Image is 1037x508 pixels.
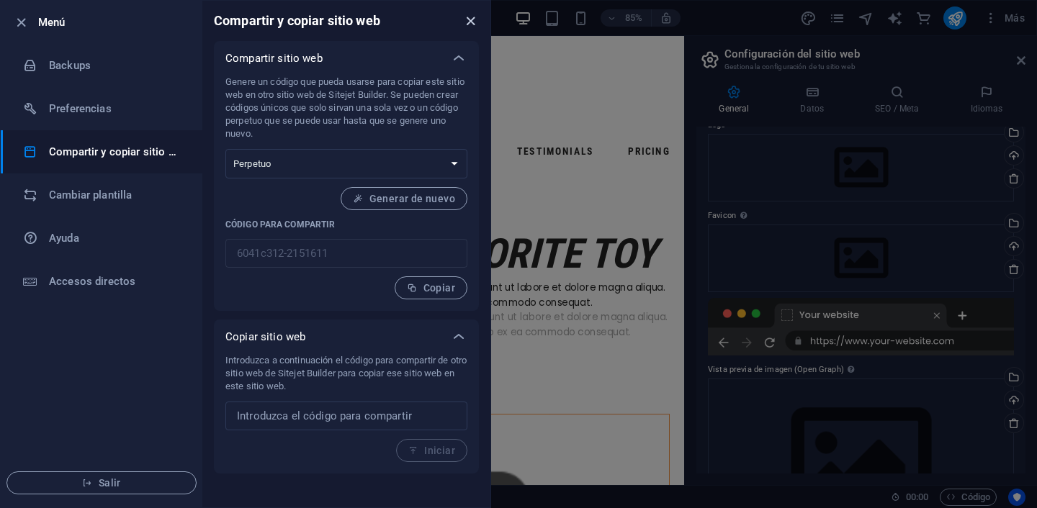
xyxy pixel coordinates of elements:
[225,76,467,140] p: Genere un código que pueda usarse para copiar este sitio web en otro sitio web de Sitejet Builder...
[214,41,479,76] div: Compartir sitio web
[407,282,455,294] span: Copiar
[49,143,182,160] h6: Compartir y copiar sitio web
[38,14,191,31] h6: Menú
[214,12,380,30] h6: Compartir y copiar sitio web
[462,12,479,30] button: close
[395,276,467,299] button: Copiar
[225,354,467,393] p: Introduzca a continuación el código para compartir de otro sitio web de Sitejet Builder para copi...
[225,51,323,65] p: Compartir sitio web
[353,193,455,204] span: Generar de nuevo
[225,402,467,430] input: Introduzca el código para compartir
[49,57,182,74] h6: Backups
[1,217,202,260] a: Ayuda
[225,219,467,230] p: Código para compartir
[49,230,182,247] h6: Ayuda
[225,330,305,344] p: Copiar sitio web
[49,273,182,290] h6: Accesos directos
[341,187,467,210] button: Generar de nuevo
[6,471,197,494] button: Salir
[49,100,182,117] h6: Preferencias
[19,477,184,489] span: Salir
[214,319,479,354] div: Copiar sitio web
[49,186,182,204] h6: Cambiar plantilla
